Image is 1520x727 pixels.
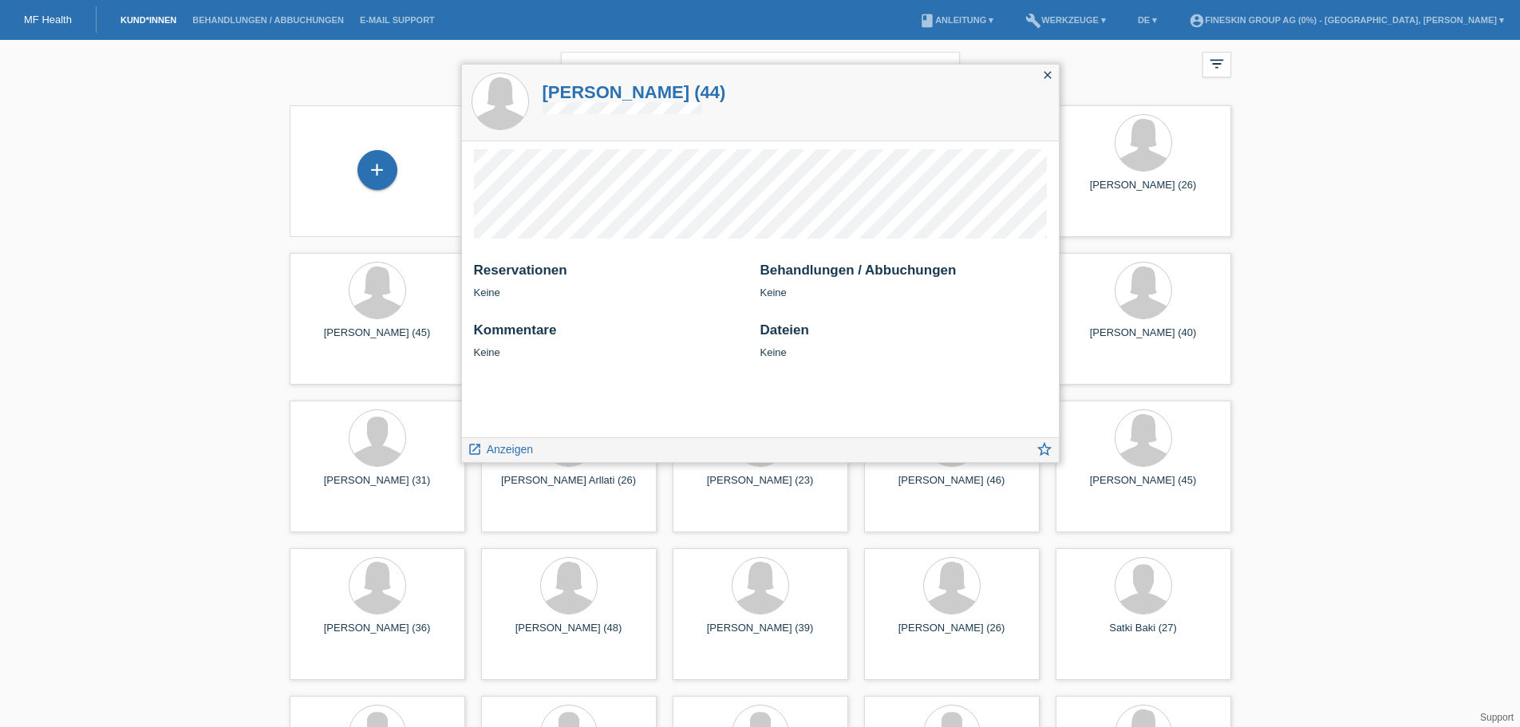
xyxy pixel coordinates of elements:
a: launch Anzeigen [468,438,534,458]
a: star_border [1036,442,1053,462]
div: [PERSON_NAME] (40) [1068,326,1218,352]
span: Anzeigen [487,443,533,456]
div: Kund*in hinzufügen [358,156,397,184]
div: [PERSON_NAME] Arllati (26) [494,474,644,500]
i: filter_list [1208,55,1226,73]
a: bookAnleitung ▾ [911,15,1001,25]
h2: Behandlungen / Abbuchungen [760,263,1047,286]
div: Keine [474,322,748,358]
a: DE ▾ [1130,15,1165,25]
h2: Kommentare [474,322,748,346]
a: Support [1480,712,1514,723]
i: build [1025,13,1041,29]
div: [PERSON_NAME] (46) [877,474,1027,500]
i: close [1041,69,1054,81]
h2: Dateien [760,322,1047,346]
input: Suche... [561,52,960,89]
div: [PERSON_NAME] (39) [685,622,835,647]
a: E-Mail Support [352,15,443,25]
div: [PERSON_NAME] (48) [494,622,644,647]
a: buildWerkzeuge ▾ [1017,15,1114,25]
div: Keine [760,322,1047,358]
a: Kund*innen [113,15,184,25]
div: [PERSON_NAME] (26) [1068,179,1218,204]
div: Keine [474,263,748,298]
div: [PERSON_NAME] (31) [302,474,452,500]
div: Keine [760,263,1047,298]
a: Behandlungen / Abbuchungen [184,15,352,25]
div: [PERSON_NAME] (26) [877,622,1027,647]
i: star_border [1036,441,1053,458]
div: [PERSON_NAME] (45) [302,326,452,352]
i: book [919,13,935,29]
a: [PERSON_NAME] (44) [543,82,726,102]
i: launch [468,442,482,456]
i: account_circle [1189,13,1205,29]
div: [PERSON_NAME] (23) [685,474,835,500]
a: account_circleFineSkin Group AG (0%) - [GEOGRAPHIC_DATA], [PERSON_NAME] ▾ [1181,15,1512,25]
a: MF Health [24,14,72,26]
h2: Reservationen [474,263,748,286]
div: [PERSON_NAME] (36) [302,622,452,647]
div: [PERSON_NAME] (45) [1068,474,1218,500]
div: Satki Baki (27) [1068,622,1218,647]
